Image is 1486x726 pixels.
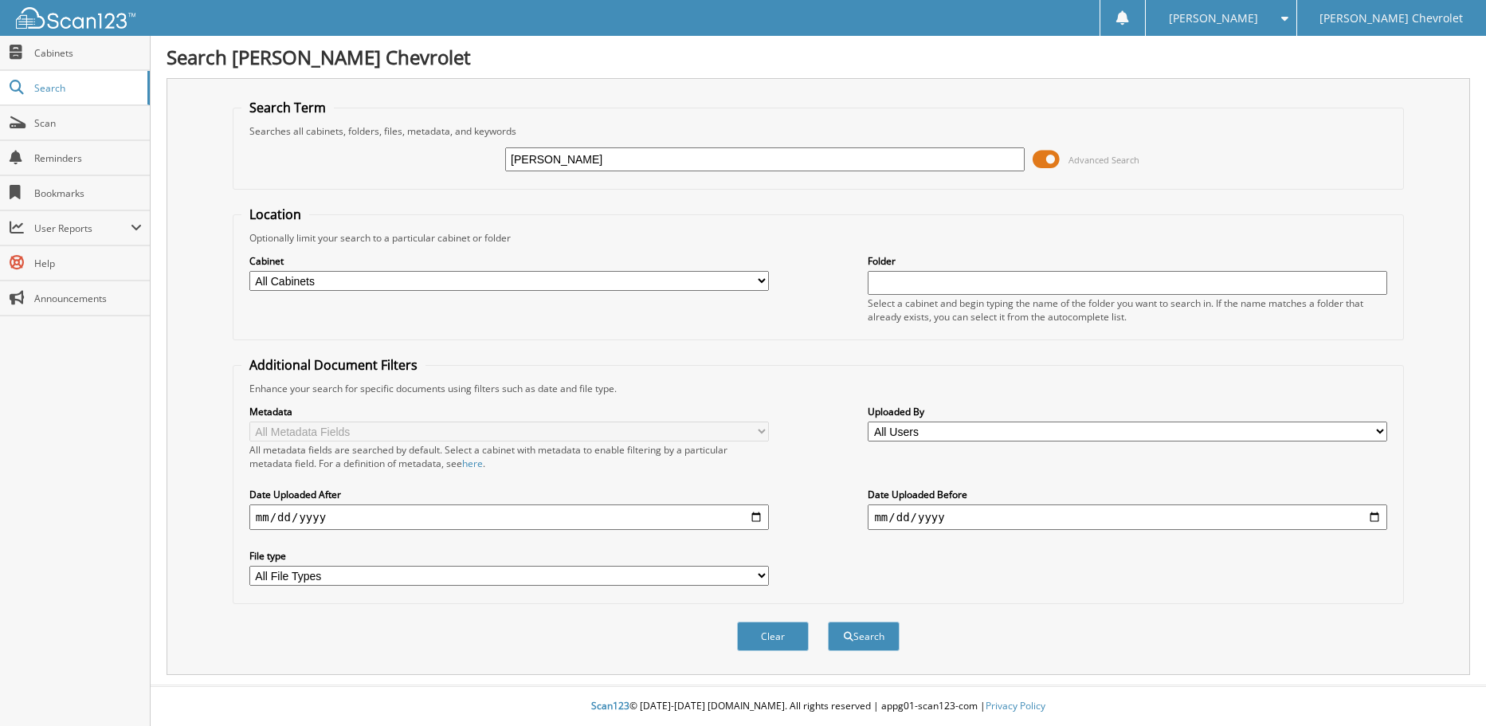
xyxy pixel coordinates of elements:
label: Uploaded By [868,405,1387,418]
span: [PERSON_NAME] [1169,14,1258,23]
span: Scan123 [591,699,629,712]
a: Privacy Policy [986,699,1045,712]
iframe: Chat Widget [1406,649,1486,726]
span: Help [34,257,142,270]
span: Reminders [34,151,142,165]
span: [PERSON_NAME] Chevrolet [1319,14,1463,23]
legend: Additional Document Filters [241,356,425,374]
div: Searches all cabinets, folders, files, metadata, and keywords [241,124,1395,138]
span: User Reports [34,222,131,235]
a: here [462,457,483,470]
span: Announcements [34,292,142,305]
div: Select a cabinet and begin typing the name of the folder you want to search in. If the name match... [868,296,1387,324]
label: Metadata [249,405,769,418]
label: Date Uploaded Before [868,488,1387,501]
legend: Search Term [241,99,334,116]
span: Bookmarks [34,186,142,200]
span: Advanced Search [1068,154,1139,166]
span: Cabinets [34,46,142,60]
label: File type [249,549,769,563]
legend: Location [241,206,309,223]
img: scan123-logo-white.svg [16,7,135,29]
label: Cabinet [249,254,769,268]
h1: Search [PERSON_NAME] Chevrolet [167,44,1470,70]
span: Scan [34,116,142,130]
span: Search [34,81,139,95]
label: Date Uploaded After [249,488,769,501]
div: Enhance your search for specific documents using filters such as date and file type. [241,382,1395,395]
button: Clear [737,622,809,651]
div: Optionally limit your search to a particular cabinet or folder [241,231,1395,245]
div: All metadata fields are searched by default. Select a cabinet with metadata to enable filtering b... [249,443,769,470]
button: Search [828,622,900,651]
input: end [868,504,1387,530]
input: start [249,504,769,530]
div: © [DATE]-[DATE] [DOMAIN_NAME]. All rights reserved | appg01-scan123-com | [151,687,1486,726]
label: Folder [868,254,1387,268]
